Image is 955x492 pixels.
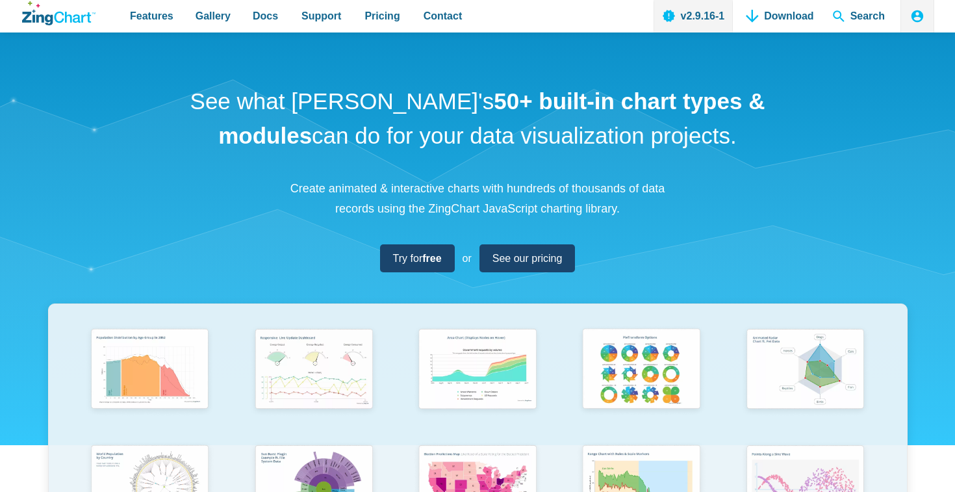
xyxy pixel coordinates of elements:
[740,324,871,417] img: Animated Radar Chart ft. Pet Data
[463,250,472,267] span: or
[424,7,463,25] span: Contact
[479,244,576,272] a: See our pricing
[196,7,231,25] span: Gallery
[364,7,400,25] span: Pricing
[232,324,396,440] a: Responsive Live Update Dashboard
[396,324,559,440] a: Area Chart (Displays Nodes on Hover)
[248,324,379,417] img: Responsive Live Update Dashboard
[253,7,278,25] span: Docs
[559,324,723,440] a: Pie Transform Options
[301,7,341,25] span: Support
[393,250,442,267] span: Try for
[185,84,770,153] h1: See what [PERSON_NAME]'s can do for your data visualization projects.
[68,324,232,440] a: Population Distribution by Age Group in 2052
[576,324,707,417] img: Pie Transform Options
[130,7,173,25] span: Features
[218,88,765,148] strong: 50+ built-in chart types & modules
[283,179,672,218] p: Create animated & interactive charts with hundreds of thousands of data records using the ZingCha...
[412,324,543,417] img: Area Chart (Displays Nodes on Hover)
[22,1,96,25] a: ZingChart Logo. Click to return to the homepage
[380,244,455,272] a: Try forfree
[422,253,441,264] strong: free
[492,250,563,267] span: See our pricing
[723,324,887,440] a: Animated Radar Chart ft. Pet Data
[84,324,216,417] img: Population Distribution by Age Group in 2052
